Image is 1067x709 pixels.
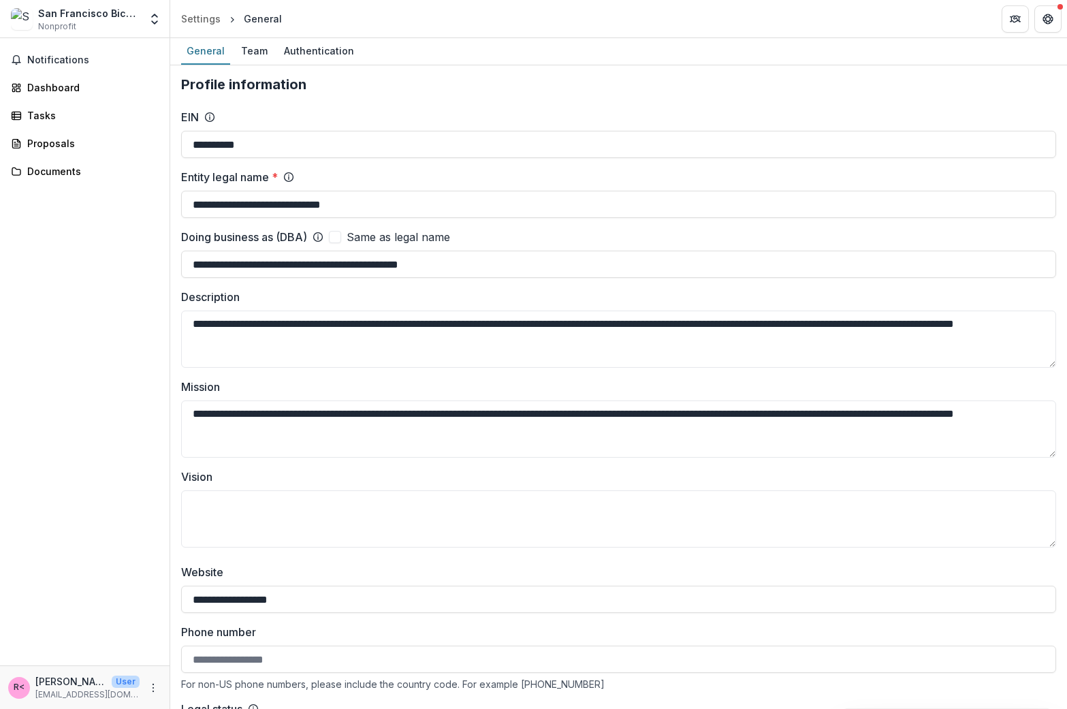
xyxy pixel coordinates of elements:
label: Mission [181,379,1048,395]
nav: breadcrumb [176,9,287,29]
label: Vision [181,469,1048,485]
div: Settings [181,12,221,26]
label: EIN [181,109,199,125]
div: Dashboard [27,80,153,95]
a: Tasks [5,104,164,127]
a: Dashboard [5,76,164,99]
div: General [181,41,230,61]
div: Authentication [278,41,360,61]
a: Documents [5,160,164,183]
div: Tasks [27,108,153,123]
a: Proposals [5,132,164,155]
button: Partners [1002,5,1029,33]
a: Settings [176,9,226,29]
div: Rose Brookhouse <rose@skylinefoundation.org> [14,683,25,692]
a: Team [236,38,273,65]
button: Get Help [1034,5,1062,33]
div: Team [236,41,273,61]
div: Proposals [27,136,153,151]
button: More [145,680,161,696]
div: For non-US phone numbers, please include the country code. For example [PHONE_NUMBER] [181,678,1056,690]
button: Open entity switcher [145,5,164,33]
img: San Francisco Bicycle Coalition [11,8,33,30]
div: General [244,12,282,26]
p: [PERSON_NAME] <[PERSON_NAME][EMAIL_ADDRESS][DOMAIN_NAME]> [35,674,106,689]
label: Website [181,564,1048,580]
label: Doing business as (DBA) [181,229,307,245]
a: Authentication [278,38,360,65]
label: Description [181,289,1048,305]
div: Documents [27,164,153,178]
p: [EMAIL_ADDRESS][DOMAIN_NAME] [35,689,140,701]
span: Same as legal name [347,229,450,245]
a: General [181,38,230,65]
h2: Profile information [181,76,1056,93]
div: San Francisco Bicycle Coalition [38,6,140,20]
span: Nonprofit [38,20,76,33]
p: User [112,676,140,688]
label: Phone number [181,624,1048,640]
span: Notifications [27,54,159,66]
button: Notifications [5,49,164,71]
label: Entity legal name [181,169,278,185]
